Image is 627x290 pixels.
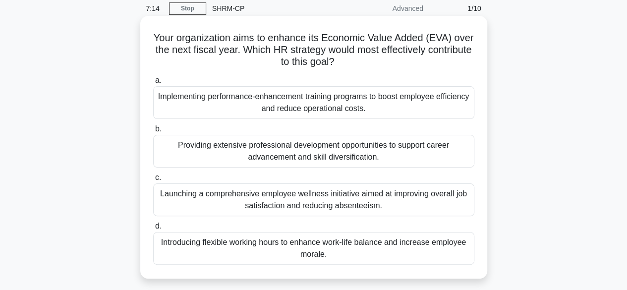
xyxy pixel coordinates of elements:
a: Stop [169,2,206,15]
div: Launching a comprehensive employee wellness initiative aimed at improving overall job satisfactio... [153,183,474,216]
span: a. [155,76,162,84]
div: Introducing flexible working hours to enhance work-life balance and increase employee morale. [153,232,474,265]
span: b. [155,124,162,133]
div: Implementing performance-enhancement training programs to boost employee efficiency and reduce op... [153,86,474,119]
div: Providing extensive professional development opportunities to support career advancement and skil... [153,135,474,168]
h5: Your organization aims to enhance its Economic Value Added (EVA) over the next fiscal year. Which... [152,32,475,68]
span: c. [155,173,161,181]
span: d. [155,222,162,230]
